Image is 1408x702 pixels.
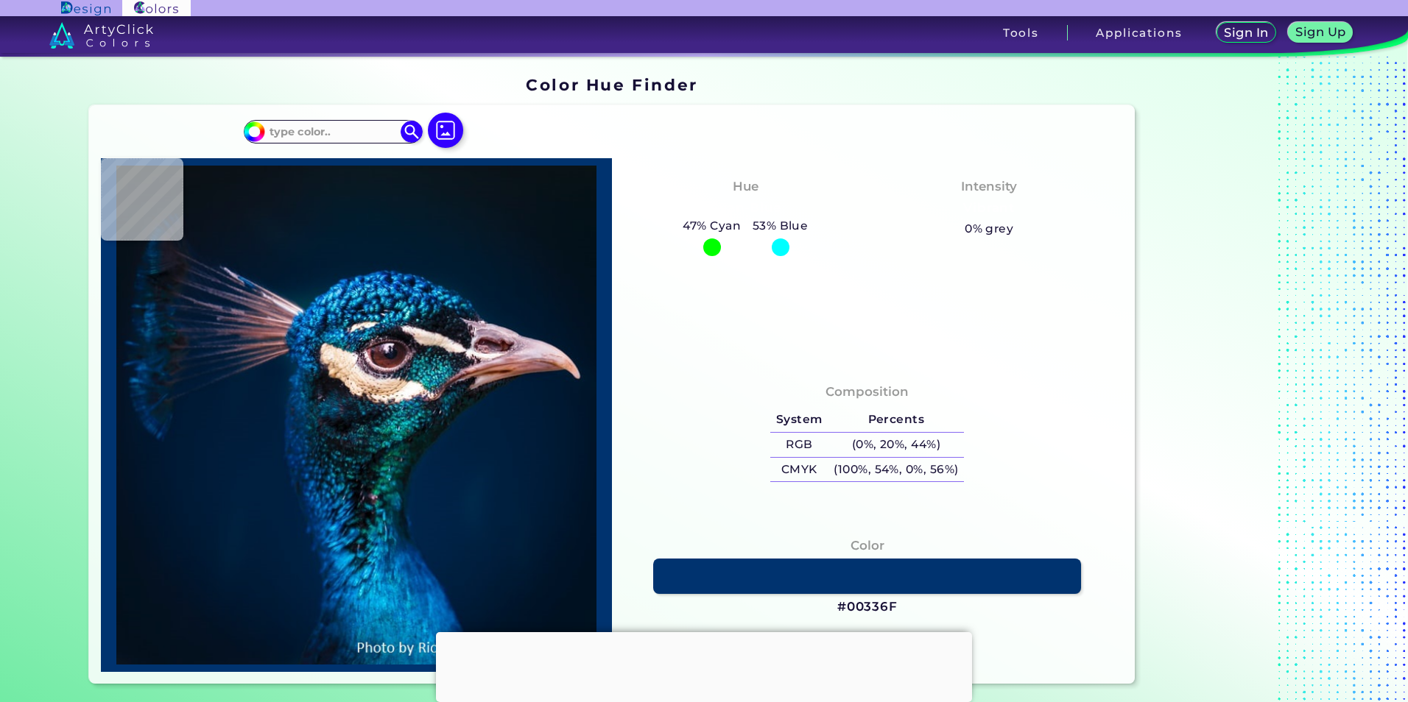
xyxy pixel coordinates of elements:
[851,535,884,556] h4: Color
[49,22,153,49] img: logo_artyclick_colors_white.svg
[1003,27,1039,38] h3: Tools
[704,199,787,217] h3: Cyan-Blue
[1298,26,1344,38] h5: Sign Up
[1141,71,1325,689] iframe: Advertisement
[957,199,1021,217] h3: Vibrant
[61,1,110,15] img: ArtyClick Design logo
[428,113,463,148] img: icon picture
[961,176,1017,197] h4: Intensity
[264,121,401,141] input: type color..
[747,216,814,235] h5: 53% Blue
[1226,27,1267,38] h5: Sign In
[828,433,965,457] h5: (0%, 20%, 44%)
[770,408,828,432] h5: System
[828,408,965,432] h5: Percents
[1291,24,1350,43] a: Sign Up
[965,219,1013,238] h5: 0% grey
[526,74,697,96] h1: Color Hue Finder
[677,216,747,235] h5: 47% Cyan
[828,458,965,482] h5: (100%, 54%, 0%, 56%)
[837,598,898,616] h3: #00336F
[1096,27,1182,38] h3: Applications
[770,433,828,457] h5: RGB
[108,166,605,664] img: img_pavlin.jpg
[401,121,423,143] img: icon search
[733,176,758,197] h4: Hue
[826,381,909,403] h4: Composition
[436,632,972,698] iframe: Advertisement
[770,458,828,482] h5: CMYK
[1219,24,1274,43] a: Sign In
